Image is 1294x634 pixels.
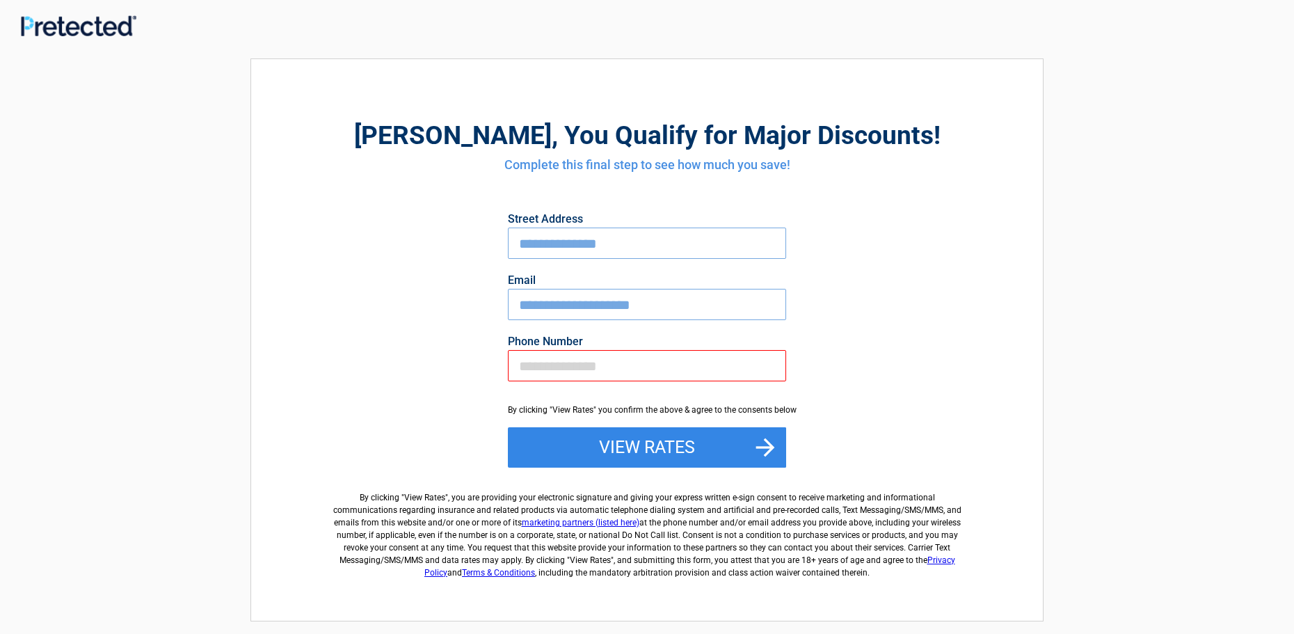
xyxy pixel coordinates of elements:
img: Main Logo [21,15,136,36]
label: Phone Number [508,336,786,347]
h2: , You Qualify for Major Discounts! [328,118,966,152]
label: Street Address [508,214,786,225]
a: marketing partners (listed here) [522,518,639,528]
div: By clicking "View Rates" you confirm the above & agree to the consents below [508,404,786,416]
label: Email [508,275,786,286]
button: View Rates [508,427,786,468]
label: By clicking " ", you are providing your electronic signature and giving your express written e-si... [328,480,966,579]
a: Privacy Policy [424,555,955,578]
span: View Rates [404,493,445,502]
span: [PERSON_NAME] [354,120,552,150]
h4: Complete this final step to see how much you save! [328,156,966,174]
a: Terms & Conditions [462,568,535,578]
